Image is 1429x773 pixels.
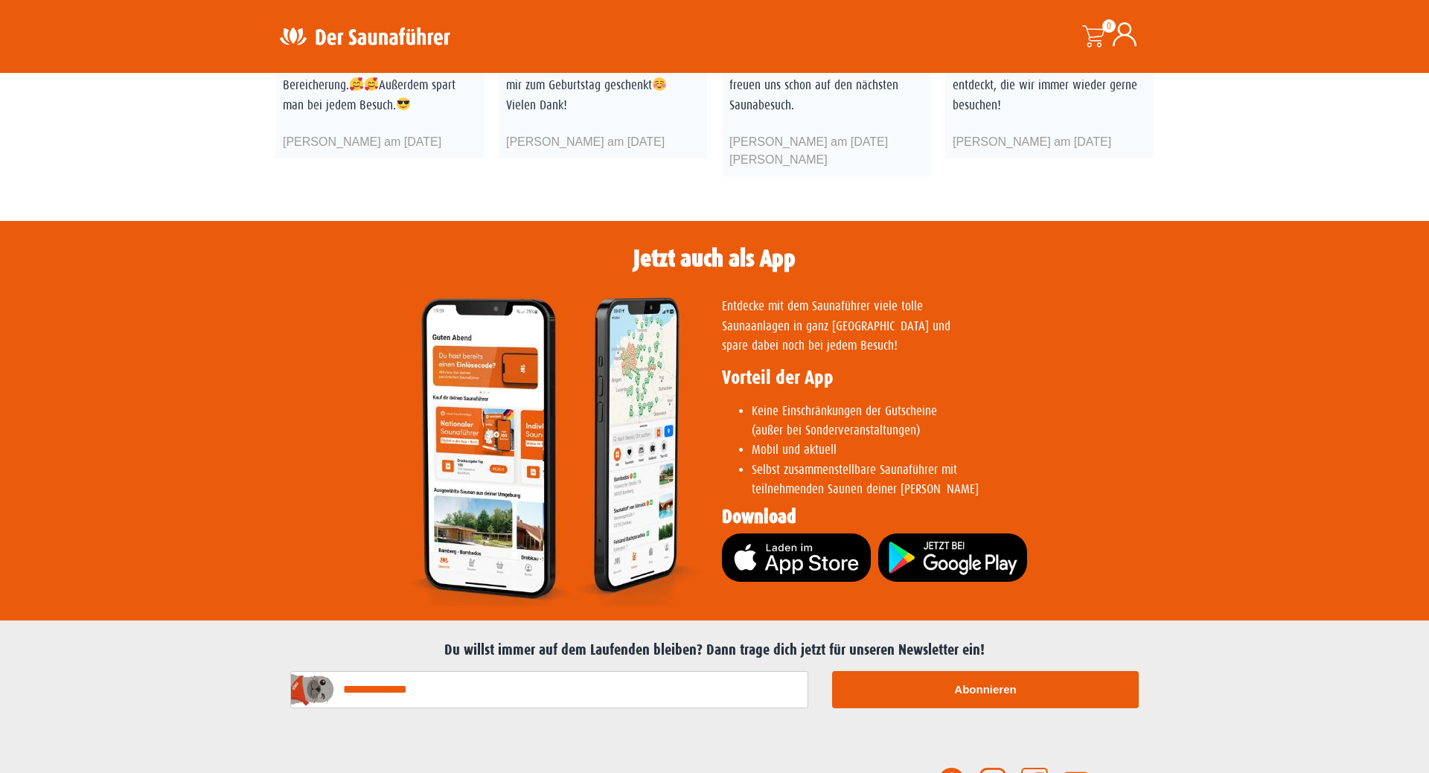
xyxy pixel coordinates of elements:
[752,461,1146,500] li: teilnehmenden Saunen deiner [PERSON_NAME]
[350,77,363,91] img: 🥰
[729,135,888,166] span: [PERSON_NAME] am [DATE][PERSON_NAME]
[878,533,1027,582] img: google-play-badge
[365,77,378,91] img: 🥰
[275,641,1154,659] h2: Du willst immer auf dem Laufenden bleiben? Dann trage dich jetzt für unseren Newsletter ein!
[832,671,1139,708] button: Abonnieren
[722,533,871,582] img: ios-app-store-badge
[752,463,957,477] span: Selbst zusammenstellbare Saunaführer mit
[397,97,410,111] img: 😎
[752,443,837,457] span: Mobil und aktuell
[653,77,666,91] img: ☺️
[953,135,1111,148] span: [PERSON_NAME] am [DATE]
[752,404,937,437] span: Keine Einschränkungen der Gutscheine (außer bei Sonderveranstaltungen)
[283,135,441,148] span: [PERSON_NAME] am [DATE]
[722,299,923,313] span: Entdecke mit dem Saunaführer viele tolle
[506,135,665,148] span: [PERSON_NAME] am [DATE]
[722,367,834,388] span: Vorteil der App
[722,507,1146,527] h2: Download
[633,247,796,271] h1: Jetzt auch als App
[722,319,950,333] span: Saunaanlagen in ganz [GEOGRAPHIC_DATA] und
[722,339,898,353] span: spare dabei noch bei jedem Besuch!
[1102,19,1116,33] span: 0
